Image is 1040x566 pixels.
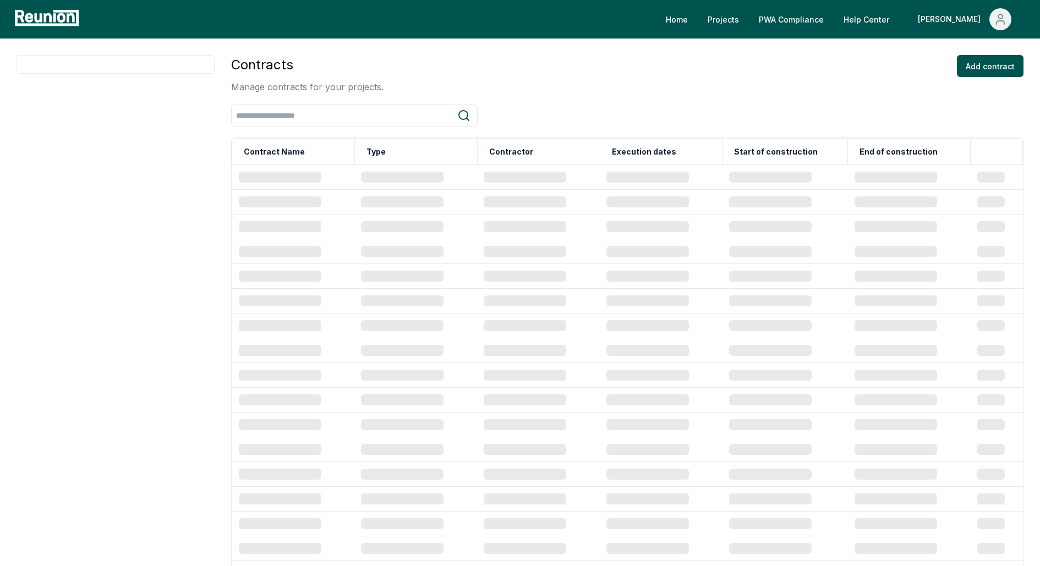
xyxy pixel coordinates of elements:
[231,55,384,75] h3: Contracts
[231,80,384,94] p: Manage contracts for your projects.
[909,8,1020,30] button: [PERSON_NAME]
[487,141,535,163] button: Contractor
[835,8,898,30] a: Help Center
[732,141,820,163] button: Start of construction
[918,8,985,30] div: [PERSON_NAME]
[657,8,697,30] a: Home
[242,141,307,163] button: Contract Name
[610,141,678,163] button: Execution dates
[957,55,1023,77] button: Add contract
[364,141,388,163] button: Type
[699,8,748,30] a: Projects
[750,8,833,30] a: PWA Compliance
[857,141,940,163] button: End of construction
[657,8,1029,30] nav: Main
